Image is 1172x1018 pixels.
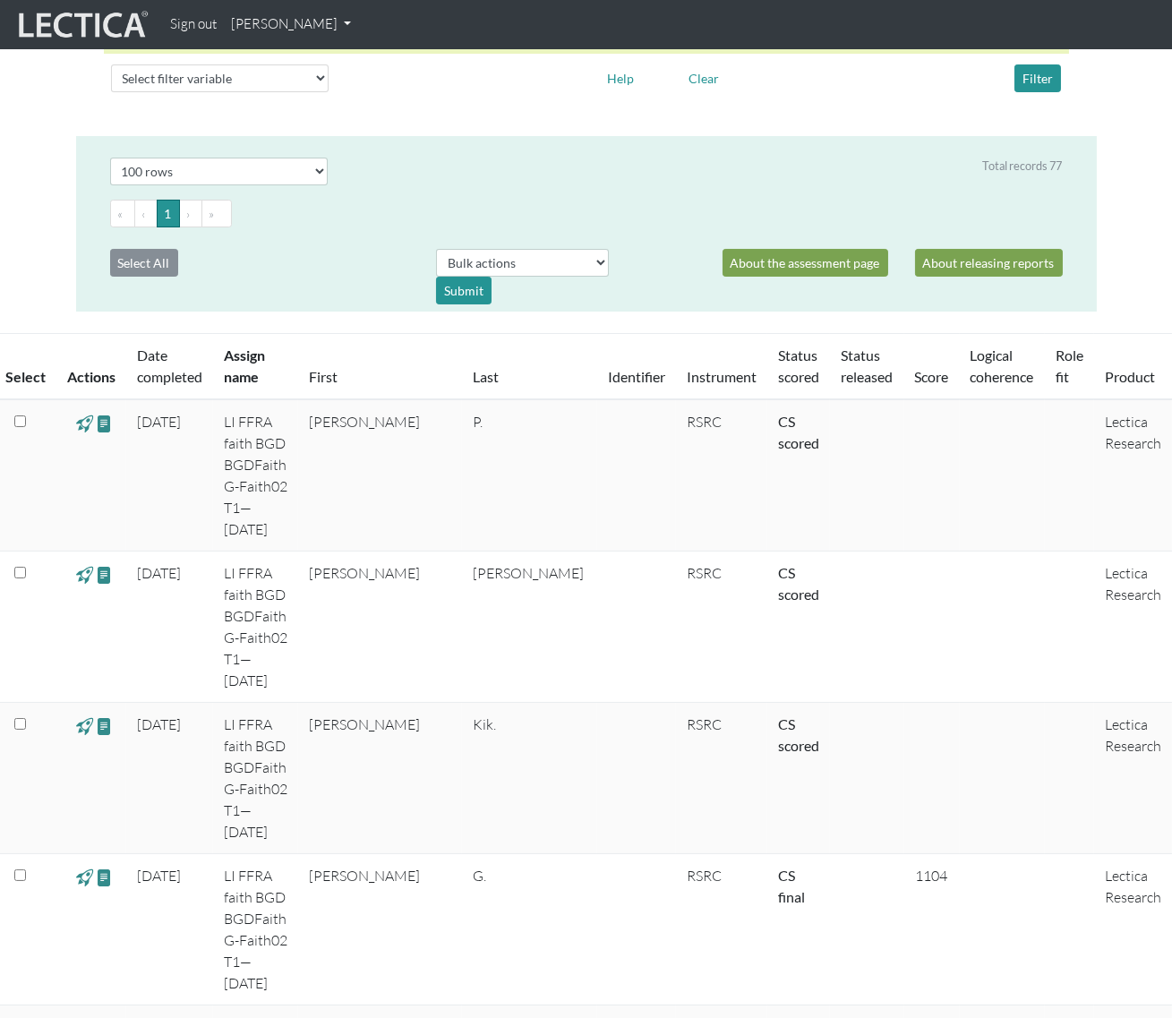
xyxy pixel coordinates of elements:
td: RSRC [676,703,767,854]
span: view [76,413,93,433]
td: LI FFRA faith BGD BGDFaith G-Faith02 T1—[DATE] [213,854,298,1005]
td: LI FFRA faith BGD BGDFaith G-Faith02 T1—[DATE] [213,552,298,703]
a: Logical coherence [971,346,1034,385]
a: Help [600,68,643,85]
td: [PERSON_NAME] [298,399,462,552]
span: view [96,564,113,585]
div: Total records 77 [983,158,1063,175]
a: First [309,368,338,385]
td: [DATE] [126,552,213,703]
a: Instrument [687,368,757,385]
a: Identifier [608,368,665,385]
a: Completed = assessment has been completed; CS scored = assessment has been CLAS scored; LS scored... [778,715,819,754]
td: RSRC [676,552,767,703]
a: Status scored [778,346,819,385]
button: Select All [110,249,178,277]
td: RSRC [676,399,767,552]
a: Last [473,368,499,385]
a: Completed = assessment has been completed; CS scored = assessment has been CLAS scored; LS scored... [778,413,819,451]
a: Date completed [137,346,202,385]
span: view [96,413,113,433]
td: Lectica Research [1094,854,1172,1005]
ul: Pagination [110,200,1063,227]
td: LI FFRA faith BGD BGDFaith G-Faith02 T1—[DATE] [213,703,298,854]
a: Completed = assessment has been completed; CS scored = assessment has been CLAS scored; LS scored... [778,867,805,905]
button: Clear [680,64,727,92]
td: [PERSON_NAME] [298,703,462,854]
span: view [96,715,113,736]
a: About releasing reports [915,249,1063,277]
td: [DATE] [126,854,213,1005]
a: Product [1105,368,1155,385]
td: [PERSON_NAME] [462,552,597,703]
img: lecticalive [14,8,149,42]
span: 1104 [916,867,948,885]
span: view [76,867,93,887]
span: view [76,564,93,585]
button: Filter [1014,64,1061,92]
td: Kik. [462,703,597,854]
button: Help [600,64,643,92]
td: LI FFRA faith BGD BGDFaith G-Faith02 T1—[DATE] [213,399,298,552]
a: Score [915,368,949,385]
td: [PERSON_NAME] [298,552,462,703]
a: Status released [841,346,893,385]
button: Go to page 1 [157,200,180,227]
td: G. [462,854,597,1005]
td: Lectica Research [1094,703,1172,854]
td: [PERSON_NAME] [298,854,462,1005]
td: RSRC [676,854,767,1005]
td: [DATE] [126,399,213,552]
th: Actions [56,334,126,400]
a: [PERSON_NAME] [224,7,358,42]
td: Lectica Research [1094,552,1172,703]
div: Submit [436,277,492,304]
a: Completed = assessment has been completed; CS scored = assessment has been CLAS scored; LS scored... [778,564,819,603]
a: About the assessment page [723,249,888,277]
th: Assign name [213,334,298,400]
a: Role fit [1056,346,1083,385]
td: Lectica Research [1094,399,1172,552]
span: view [96,867,113,887]
a: Sign out [163,7,224,42]
td: [DATE] [126,703,213,854]
span: view [76,715,93,736]
td: P. [462,399,597,552]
